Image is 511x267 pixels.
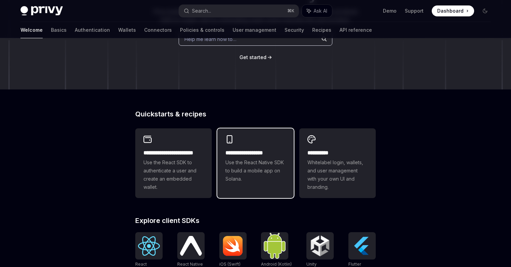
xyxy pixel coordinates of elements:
[405,8,424,14] a: Support
[302,5,332,17] button: Ask AI
[135,217,199,224] span: Explore client SDKs
[383,8,397,14] a: Demo
[20,6,63,16] img: dark logo
[184,36,236,43] span: Help me learn how to…
[239,54,266,61] a: Get started
[340,22,372,38] a: API reference
[180,236,202,255] img: React Native
[306,262,317,267] span: Unity
[135,262,147,267] span: React
[314,8,327,14] span: Ask AI
[51,22,67,38] a: Basics
[75,22,110,38] a: Authentication
[285,22,304,38] a: Security
[299,128,376,198] a: **** *****Whitelabel login, wallets, and user management with your own UI and branding.
[144,22,172,38] a: Connectors
[312,22,331,38] a: Recipes
[180,22,224,38] a: Policies & controls
[261,262,292,267] span: Android (Kotlin)
[225,158,286,183] span: Use the React Native SDK to build a mobile app on Solana.
[217,128,294,198] a: **** **** **** ***Use the React Native SDK to build a mobile app on Solana.
[239,54,266,60] span: Get started
[135,111,206,117] span: Quickstarts & recipes
[222,236,244,256] img: iOS (Swift)
[351,235,373,257] img: Flutter
[480,5,491,16] button: Toggle dark mode
[179,5,299,17] button: Search...⌘K
[20,22,43,38] a: Welcome
[233,22,276,38] a: User management
[219,262,240,267] span: iOS (Swift)
[264,233,286,258] img: Android (Kotlin)
[432,5,474,16] a: Dashboard
[118,22,136,38] a: Wallets
[143,158,204,191] span: Use the React SDK to authenticate a user and create an embedded wallet.
[192,7,211,15] div: Search...
[287,8,294,14] span: ⌘ K
[138,236,160,256] img: React
[307,158,368,191] span: Whitelabel login, wallets, and user management with your own UI and branding.
[309,235,331,257] img: Unity
[177,262,203,267] span: React Native
[437,8,464,14] span: Dashboard
[348,262,361,267] span: Flutter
